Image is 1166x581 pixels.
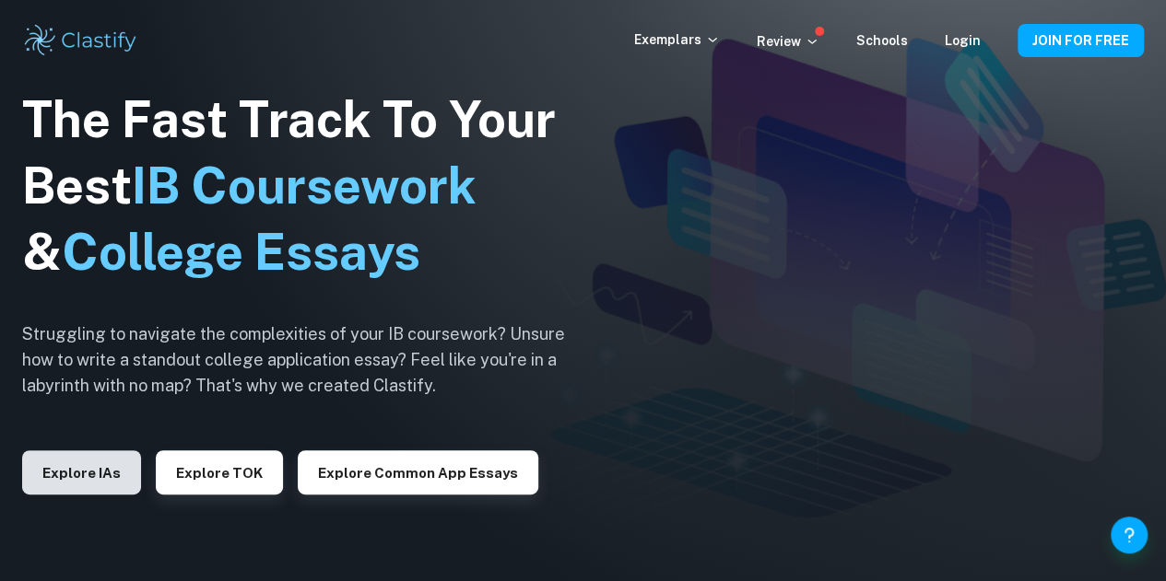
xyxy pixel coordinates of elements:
[22,321,594,399] h6: Struggling to navigate the complexities of your IB coursework? Unsure how to write a standout col...
[298,450,538,494] button: Explore Common App essays
[945,33,981,48] a: Login
[156,450,283,494] button: Explore TOK
[22,87,594,285] h1: The Fast Track To Your Best &
[22,22,139,59] img: Clastify logo
[757,31,819,52] p: Review
[132,157,477,215] span: IB Coursework
[156,463,283,481] a: Explore TOK
[62,223,420,281] span: College Essays
[1018,24,1144,57] button: JOIN FOR FREE
[856,33,908,48] a: Schools
[22,463,141,481] a: Explore IAs
[22,450,141,494] button: Explore IAs
[298,463,538,481] a: Explore Common App essays
[634,29,720,50] p: Exemplars
[1111,517,1148,553] button: Help and Feedback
